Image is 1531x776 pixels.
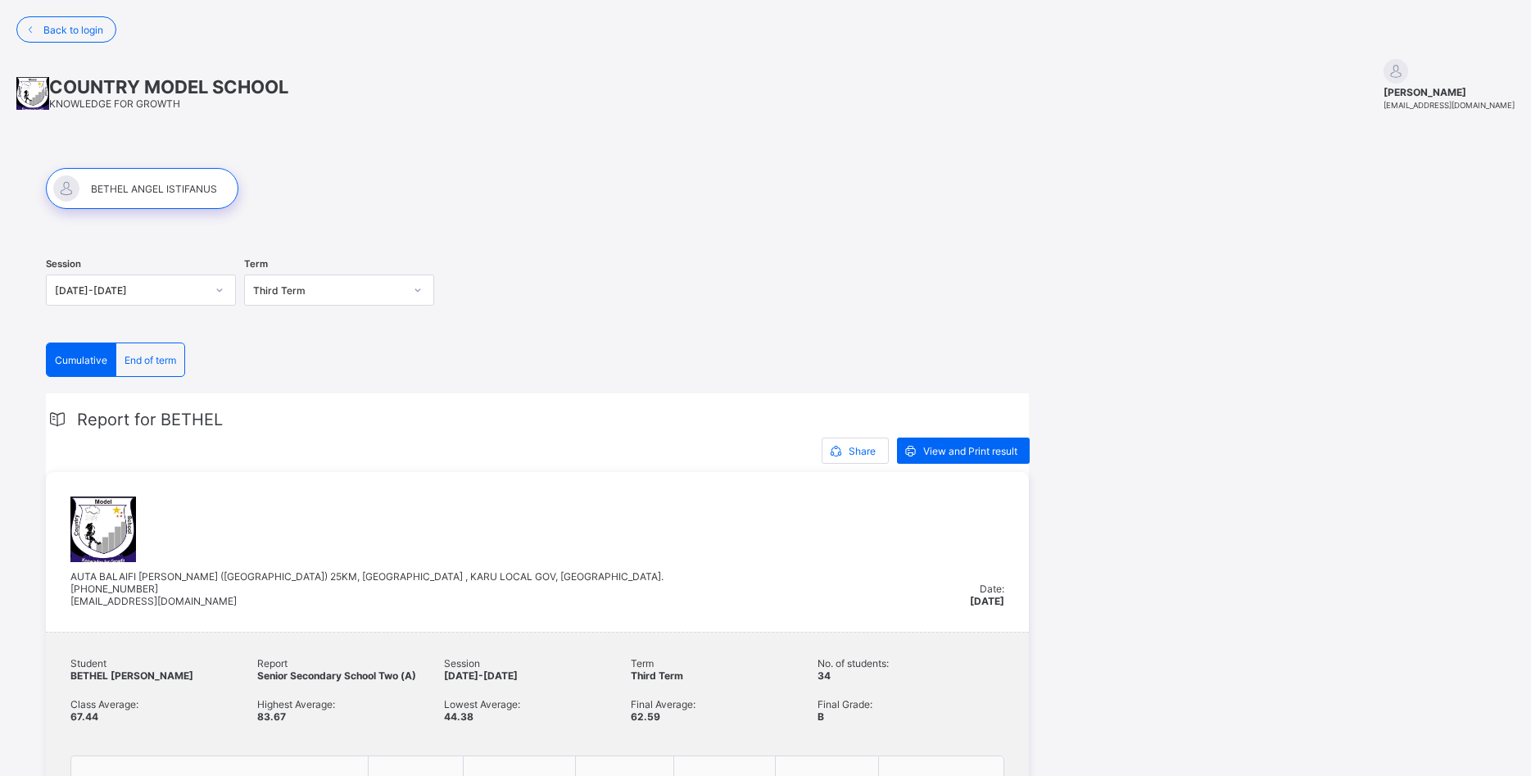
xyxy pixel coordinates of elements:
[257,698,444,710] span: Highest Average:
[444,698,631,710] span: Lowest Average:
[70,497,136,562] img: countrymodel.png
[631,698,818,710] span: Final Average:
[46,258,81,270] span: Session
[631,669,683,682] span: Third Term
[257,669,416,682] span: Senior Secondary School Two (A)
[55,284,206,297] div: [DATE]-[DATE]
[970,595,1004,607] span: [DATE]
[818,698,1004,710] span: Final Grade:
[125,354,176,366] span: End of term
[244,258,268,270] span: Term
[77,410,223,429] span: Report for BETHEL
[444,710,473,723] span: 44.38
[253,284,404,297] div: Third Term
[444,657,631,669] span: Session
[257,710,286,723] span: 83.67
[1384,86,1515,98] span: [PERSON_NAME]
[818,710,824,723] span: B
[49,98,180,110] span: KNOWLEDGE FOR GROWTH
[257,657,444,669] span: Report
[70,657,257,669] span: Student
[16,77,49,110] img: School logo
[55,354,107,366] span: Cumulative
[849,445,876,457] span: Share
[923,445,1017,457] span: View and Print result
[818,669,831,682] span: 34
[70,710,98,723] span: 67.44
[70,698,257,710] span: Class Average:
[631,657,818,669] span: Term
[444,669,518,682] span: [DATE]-[DATE]
[631,710,660,723] span: 62.59
[980,583,1004,595] span: Date:
[1384,101,1515,110] span: [EMAIL_ADDRESS][DOMAIN_NAME]
[43,24,103,36] span: Back to login
[70,669,193,682] span: BETHEL [PERSON_NAME]
[1384,59,1408,84] img: default.svg
[818,657,1004,669] span: No. of students:
[70,570,664,607] span: AUTA BALAIFI [PERSON_NAME] ([GEOGRAPHIC_DATA]) 25KM, [GEOGRAPHIC_DATA] , KARU LOCAL GOV, [GEOGRAP...
[49,76,288,98] span: COUNTRY MODEL SCHOOL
